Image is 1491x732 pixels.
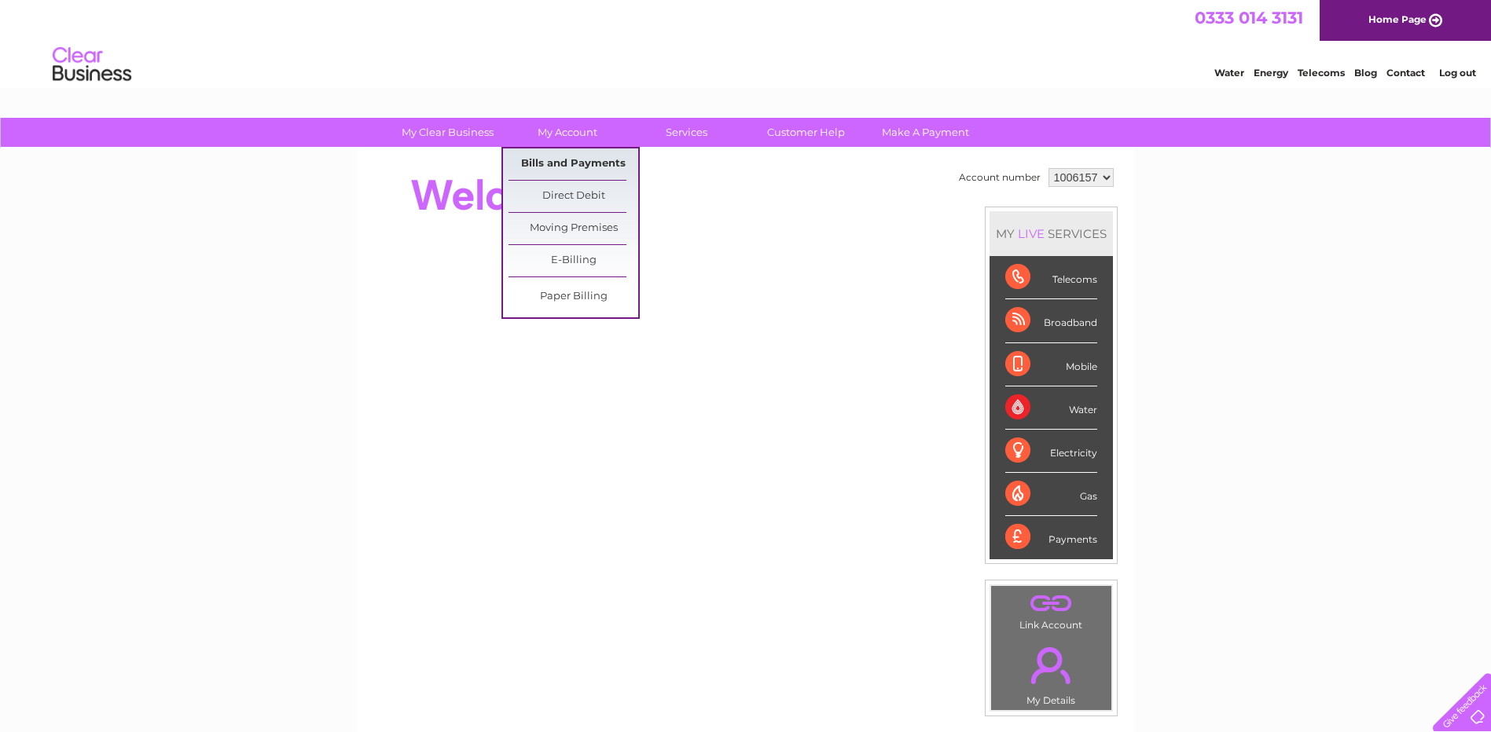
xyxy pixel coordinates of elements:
[1015,226,1048,241] div: LIVE
[741,118,871,147] a: Customer Help
[990,634,1112,711] td: My Details
[375,9,1118,76] div: Clear Business is a trading name of Verastar Limited (registered in [GEOGRAPHIC_DATA] No. 3667643...
[383,118,512,147] a: My Clear Business
[990,585,1112,635] td: Link Account
[1005,430,1097,473] div: Electricity
[1195,8,1303,27] a: 0333 014 3131
[1005,256,1097,299] div: Telecoms
[1005,473,1097,516] div: Gas
[509,181,638,212] a: Direct Debit
[509,148,638,180] a: Bills and Payments
[622,118,751,147] a: Services
[861,118,990,147] a: Make A Payment
[502,118,632,147] a: My Account
[509,281,638,313] a: Paper Billing
[1298,67,1345,79] a: Telecoms
[509,213,638,244] a: Moving Premises
[1005,516,1097,558] div: Payments
[1005,343,1097,386] div: Mobile
[1439,67,1476,79] a: Log out
[1386,67,1425,79] a: Contact
[509,245,638,276] a: E-Billing
[995,638,1107,693] a: .
[52,41,132,89] img: logo.png
[1254,67,1288,79] a: Energy
[990,211,1113,256] div: MY SERVICES
[1354,67,1377,79] a: Blog
[1214,67,1244,79] a: Water
[995,590,1107,617] a: .
[1005,299,1097,342] div: Broadband
[1005,386,1097,430] div: Water
[955,164,1045,191] td: Account number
